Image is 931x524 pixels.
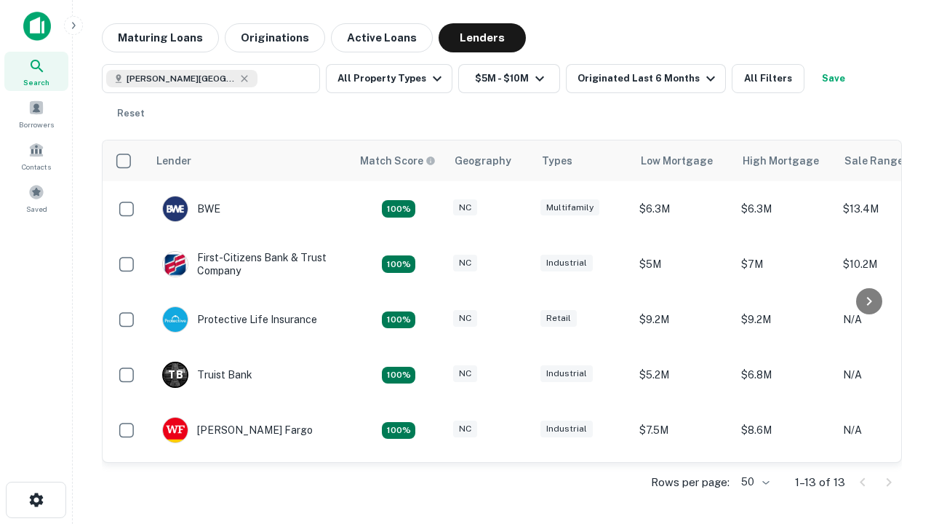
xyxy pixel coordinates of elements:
div: 50 [735,472,772,493]
div: High Mortgage [743,152,819,170]
button: All Filters [732,64,804,93]
th: Low Mortgage [632,140,734,181]
div: NC [453,365,477,382]
span: Contacts [22,161,51,172]
button: Save your search to get updates of matches that match your search criteria. [810,64,857,93]
img: capitalize-icon.png [23,12,51,41]
div: Truist Bank [162,362,252,388]
td: $6.3M [734,181,836,237]
td: $8.6M [734,402,836,458]
a: Saved [4,178,68,218]
button: Active Loans [331,23,433,52]
div: Matching Properties: 2, hasApolloMatch: undefined [382,311,415,329]
div: Matching Properties: 2, hasApolloMatch: undefined [382,200,415,218]
span: Saved [26,203,47,215]
div: Sale Range [844,152,903,170]
p: T B [168,368,183,383]
img: picture [163,418,188,442]
div: Capitalize uses an advanced AI algorithm to match your search with the best lender. The match sco... [360,153,436,169]
button: $5M - $10M [458,64,560,93]
div: Matching Properties: 3, hasApolloMatch: undefined [382,367,415,384]
img: picture [163,252,188,277]
th: High Mortgage [734,140,836,181]
div: NC [453,199,477,216]
button: Originated Last 6 Months [566,64,726,93]
div: Industrial [540,421,593,437]
div: First-citizens Bank & Trust Company [162,251,337,277]
td: $7M [734,237,836,292]
a: Search [4,52,68,91]
div: BWE [162,196,220,222]
p: 1–13 of 13 [795,474,845,491]
div: Industrial [540,255,593,271]
div: Geography [455,152,511,170]
span: Search [23,76,49,88]
button: Originations [225,23,325,52]
td: $5M [632,237,734,292]
span: Borrowers [19,119,54,130]
div: NC [453,255,477,271]
div: Matching Properties: 2, hasApolloMatch: undefined [382,255,415,273]
button: Maturing Loans [102,23,219,52]
p: Rows per page: [651,474,730,491]
th: Geography [446,140,533,181]
a: Contacts [4,136,68,175]
img: picture [163,307,188,332]
th: Types [533,140,632,181]
div: Low Mortgage [641,152,713,170]
td: $8.8M [734,458,836,513]
td: $9.2M [632,292,734,347]
button: Lenders [439,23,526,52]
td: $8.8M [632,458,734,513]
td: $6.8M [734,347,836,402]
span: [PERSON_NAME][GEOGRAPHIC_DATA], [GEOGRAPHIC_DATA] [127,72,236,85]
th: Capitalize uses an advanced AI algorithm to match your search with the best lender. The match sco... [351,140,446,181]
button: All Property Types [326,64,452,93]
div: Protective Life Insurance [162,306,317,333]
div: Types [542,152,572,170]
td: $9.2M [734,292,836,347]
iframe: Chat Widget [858,361,931,431]
button: Reset [108,99,154,128]
img: picture [163,196,188,221]
td: $6.3M [632,181,734,237]
td: $7.5M [632,402,734,458]
div: [PERSON_NAME] Fargo [162,417,313,443]
div: Lender [156,152,191,170]
div: Industrial [540,365,593,382]
div: Retail [540,310,577,327]
th: Lender [148,140,351,181]
div: Matching Properties: 2, hasApolloMatch: undefined [382,422,415,440]
h6: Match Score [360,153,433,169]
div: Multifamily [540,199,599,216]
div: Originated Last 6 Months [578,70,719,87]
a: Borrowers [4,94,68,133]
div: NC [453,421,477,437]
div: NC [453,310,477,327]
td: $5.2M [632,347,734,402]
